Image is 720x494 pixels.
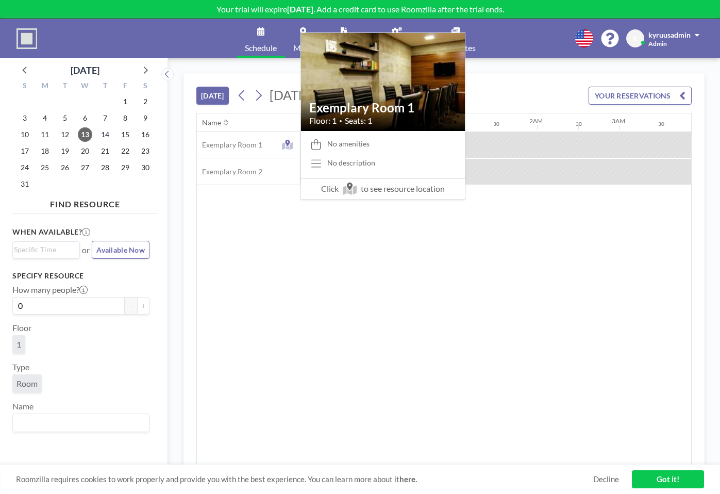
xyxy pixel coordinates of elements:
[58,127,72,142] span: Tuesday, August 12, 2025
[137,297,149,315] button: +
[92,241,149,259] button: Available Now
[16,378,38,389] span: Room
[301,27,465,137] img: resource-image
[58,160,72,175] span: Tuesday, August 26, 2025
[58,144,72,158] span: Tuesday, August 19, 2025
[75,80,95,93] div: W
[98,111,112,125] span: Thursday, August 7, 2025
[270,87,310,103] span: [DATE]
[98,160,112,175] span: Thursday, August 28, 2025
[78,111,92,125] span: Wednesday, August 6, 2025
[327,139,370,149] span: No amenities
[309,100,457,116] h2: Exemplary Room 1
[648,40,667,47] span: Admin
[529,117,543,125] div: 2AM
[14,244,74,255] input: Search for option
[589,87,692,105] button: YOUR RESERVATIONS
[98,127,112,142] span: Thursday, August 14, 2025
[71,63,99,77] div: [DATE]
[38,111,52,125] span: Monday, August 4, 2025
[399,474,417,484] a: here.
[55,80,75,93] div: T
[301,178,465,199] span: Click to see resource location
[95,80,115,93] div: T
[16,339,21,350] span: 1
[38,144,52,158] span: Monday, August 18, 2025
[202,118,221,127] div: Name
[658,121,664,127] div: 30
[12,271,149,281] h3: Specify resource
[138,127,153,142] span: Saturday, August 16, 2025
[35,80,55,93] div: M
[593,474,619,484] a: Decline
[138,144,153,158] span: Saturday, August 23, 2025
[309,116,337,126] span: Floor: 1
[12,285,88,295] label: How many people?
[16,474,593,484] span: Roomzilla requires cookies to work properly and provide you with the best experience. You can lea...
[118,94,132,109] span: Friday, August 1, 2025
[118,144,132,158] span: Friday, August 22, 2025
[115,80,135,93] div: F
[339,118,342,124] span: •
[245,44,277,52] span: Schedule
[428,19,484,58] a: Other sites
[196,87,229,105] button: [DATE]
[12,362,29,372] label: Type
[18,144,32,158] span: Sunday, August 17, 2025
[14,416,143,430] input: Search for option
[632,470,704,488] a: Got it!
[322,19,366,58] a: Reports
[125,297,137,315] button: -
[13,242,79,257] div: Search for option
[633,34,638,43] span: K
[287,4,313,14] b: [DATE]
[13,414,149,432] div: Search for option
[38,127,52,142] span: Monday, August 11, 2025
[38,160,52,175] span: Monday, August 25, 2025
[197,140,262,150] span: Exemplary Room 1
[327,158,375,168] div: No description
[16,28,37,49] img: organization-logo
[138,111,153,125] span: Saturday, August 9, 2025
[58,111,72,125] span: Tuesday, August 5, 2025
[345,116,372,126] span: Seats: 1
[18,160,32,175] span: Sunday, August 24, 2025
[118,160,132,175] span: Friday, August 29, 2025
[18,177,32,191] span: Sunday, August 31, 2025
[12,323,31,333] label: Floor
[18,111,32,125] span: Sunday, August 3, 2025
[118,127,132,142] span: Friday, August 15, 2025
[138,160,153,175] span: Saturday, August 30, 2025
[78,127,92,142] span: Wednesday, August 13, 2025
[576,121,582,127] div: 30
[285,19,322,58] a: Maps
[648,30,691,39] span: kyruusadmin
[78,160,92,175] span: Wednesday, August 27, 2025
[135,80,155,93] div: S
[197,167,262,176] span: Exemplary Room 2
[18,127,32,142] span: Sunday, August 10, 2025
[15,80,35,93] div: S
[98,144,112,158] span: Thursday, August 21, 2025
[96,245,145,254] span: Available Now
[366,19,428,58] a: Admin panel
[118,111,132,125] span: Friday, August 8, 2025
[12,195,158,209] h4: FIND RESOURCE
[78,144,92,158] span: Wednesday, August 20, 2025
[237,19,285,58] a: Schedule
[12,401,34,411] label: Name
[82,245,90,255] span: or
[138,94,153,109] span: Saturday, August 2, 2025
[612,117,625,125] div: 3AM
[493,121,499,127] div: 30
[293,44,313,52] span: Maps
